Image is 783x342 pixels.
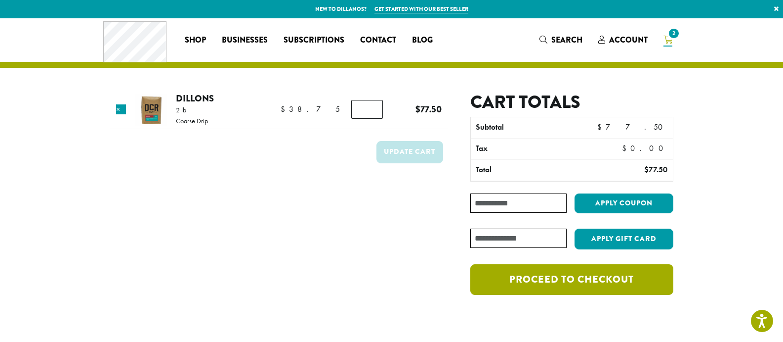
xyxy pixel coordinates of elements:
[185,34,206,47] span: Shop
[644,164,649,175] span: $
[177,32,214,48] a: Shop
[176,106,208,113] p: 2 lb
[609,34,648,46] span: Account
[622,143,668,153] bdi: 0.00
[471,160,592,181] th: Total
[360,34,396,47] span: Contact
[644,164,667,175] bdi: 77.50
[415,102,420,116] span: $
[281,104,289,114] span: $
[176,92,214,105] a: Dillons
[471,139,614,159] th: Tax
[597,122,667,132] bdi: 77.50
[412,34,433,47] span: Blog
[575,194,673,214] button: Apply coupon
[281,104,340,114] bdi: 38.75
[470,264,673,295] a: Proceed to checkout
[622,143,630,153] span: $
[374,5,468,13] a: Get started with our best seller
[176,117,208,124] p: Coarse Drip
[551,34,582,46] span: Search
[532,32,590,48] a: Search
[667,27,680,40] span: 2
[284,34,344,47] span: Subscriptions
[351,100,383,119] input: Product quantity
[116,104,126,114] a: Remove this item
[135,94,167,126] img: Dillons
[222,34,268,47] span: Businesses
[415,102,442,116] bdi: 77.50
[575,229,673,249] button: Apply Gift Card
[470,92,673,113] h2: Cart totals
[597,122,606,132] span: $
[471,117,592,138] th: Subtotal
[376,141,443,163] button: Update cart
